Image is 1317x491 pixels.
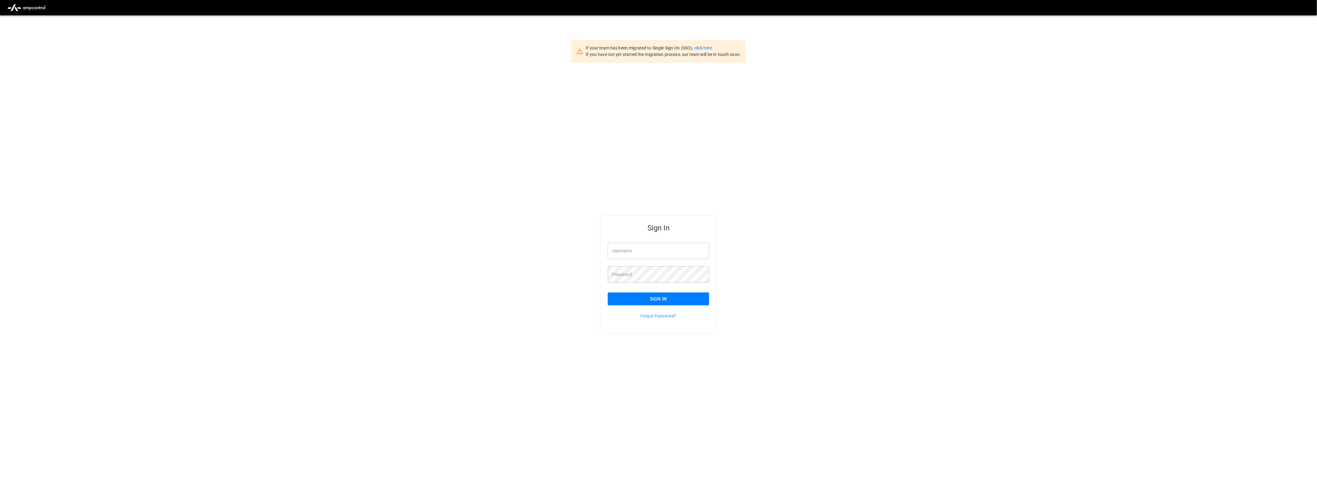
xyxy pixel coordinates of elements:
img: ampcontrol.io logo [5,2,48,14]
span: If you have not yet started the migration process, our team will be in touch soon. [586,52,741,57]
button: Sign In [608,293,709,305]
p: Forgot Password? [608,313,709,319]
a: click here. [694,45,713,50]
span: If your team has been migrated to Single Sign On (SSO), [586,45,694,50]
h5: Sign In [608,223,709,233]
